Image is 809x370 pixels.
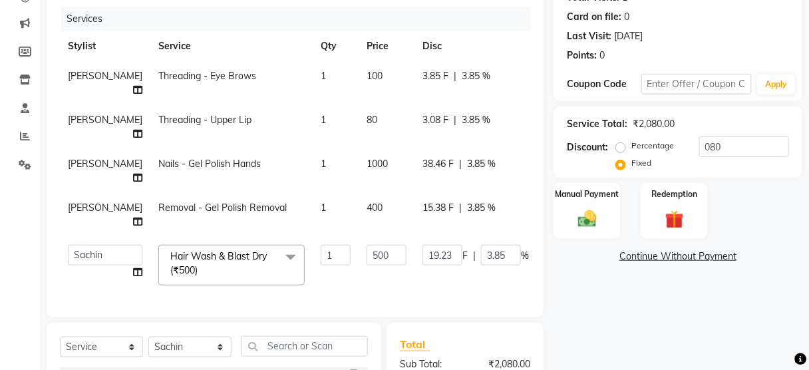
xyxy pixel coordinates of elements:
[556,250,800,264] a: Continue Without Payment
[414,31,537,61] th: Disc
[68,202,142,214] span: [PERSON_NAME]
[454,113,456,127] span: |
[454,69,456,83] span: |
[467,157,496,171] span: 3.85 %
[158,158,261,170] span: Nails - Gel Polish Hands
[158,114,251,126] span: Threading - Upper Lip
[400,337,430,351] span: Total
[631,140,674,152] label: Percentage
[321,114,326,126] span: 1
[313,31,359,61] th: Qty
[757,75,795,94] button: Apply
[659,208,690,232] img: _gift.svg
[459,157,462,171] span: |
[242,336,368,357] input: Search or Scan
[422,69,448,83] span: 3.85 F
[68,114,142,126] span: [PERSON_NAME]
[641,74,752,94] input: Enter Offer / Coupon Code
[422,113,448,127] span: 3.08 F
[367,202,383,214] span: 400
[367,114,377,126] span: 80
[462,69,490,83] span: 3.85 %
[198,264,204,276] a: x
[633,117,675,131] div: ₹2,080.00
[599,49,605,63] div: 0
[422,201,454,215] span: 15.38 F
[567,77,641,91] div: Coupon Code
[462,249,468,263] span: F
[321,158,326,170] span: 1
[170,250,267,276] span: Hair Wash & Blast Dry (₹500)
[359,31,414,61] th: Price
[462,113,490,127] span: 3.85 %
[60,31,150,61] th: Stylist
[158,202,287,214] span: Removal - Gel Polish Removal
[631,157,651,169] label: Fixed
[624,10,629,24] div: 0
[321,70,326,82] span: 1
[651,188,697,200] label: Redemption
[150,31,313,61] th: Service
[321,202,326,214] span: 1
[158,70,256,82] span: Threading - Eye Brows
[367,70,383,82] span: 100
[567,140,608,154] div: Discount:
[467,201,496,215] span: 3.85 %
[459,201,462,215] span: |
[567,29,611,43] div: Last Visit:
[367,158,388,170] span: 1000
[567,49,597,63] div: Points:
[567,10,621,24] div: Card on file:
[521,249,529,263] span: %
[556,188,619,200] label: Manual Payment
[473,249,476,263] span: |
[614,29,643,43] div: [DATE]
[68,158,142,170] span: [PERSON_NAME]
[567,117,627,131] div: Service Total:
[572,208,603,230] img: _cash.svg
[68,70,142,82] span: [PERSON_NAME]
[422,157,454,171] span: 38.46 F
[61,7,540,31] div: Services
